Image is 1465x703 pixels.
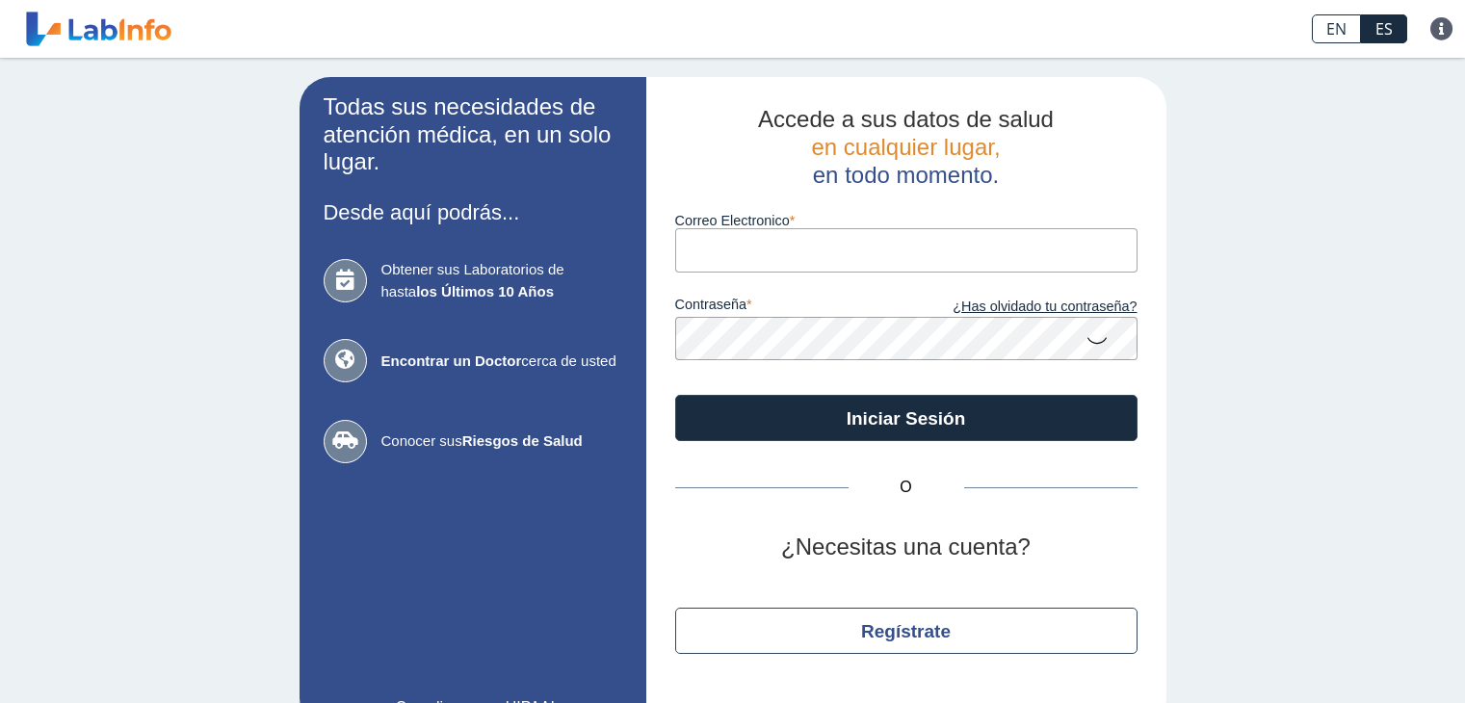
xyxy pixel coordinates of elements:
b: Encontrar un Doctor [381,352,522,369]
label: contraseña [675,297,906,318]
h2: Todas sus necesidades de atención médica, en un solo lugar. [324,93,622,176]
button: Regístrate [675,608,1138,654]
span: Conocer sus [381,430,622,453]
a: ¿Has olvidado tu contraseña? [906,297,1138,318]
a: EN [1312,14,1361,43]
h2: ¿Necesitas una cuenta? [675,534,1138,561]
span: cerca de usted [381,351,622,373]
b: Riesgos de Salud [462,432,583,449]
span: Obtener sus Laboratorios de hasta [381,259,622,302]
h3: Desde aquí podrás... [324,200,622,224]
span: Accede a sus datos de salud [758,106,1054,132]
span: en cualquier lugar, [811,134,1000,160]
span: en todo momento. [813,162,999,188]
button: Iniciar Sesión [675,395,1138,441]
span: O [849,476,964,499]
a: ES [1361,14,1407,43]
label: Correo Electronico [675,213,1138,228]
b: los Últimos 10 Años [416,283,554,299]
